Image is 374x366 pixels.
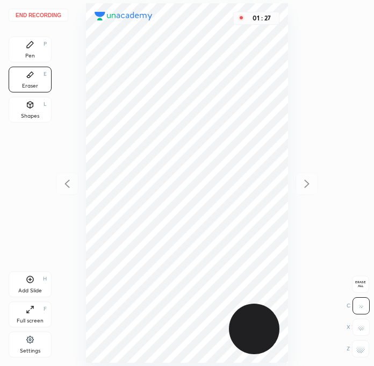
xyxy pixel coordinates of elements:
div: E [44,71,47,77]
div: F [44,306,47,312]
div: P [44,41,47,47]
div: Shapes [21,113,39,119]
div: 01 : 27 [249,15,275,22]
div: Pen [25,53,35,59]
div: X [347,319,370,336]
div: L [44,102,47,107]
div: Full screen [17,318,44,324]
div: H [43,276,47,282]
button: End recording [9,9,68,21]
div: Add Slide [18,288,42,293]
div: C [347,297,370,314]
div: Eraser [22,83,38,89]
span: Erase all [353,281,369,288]
img: logo.38c385cc.svg [95,12,153,20]
div: Settings [20,348,40,354]
div: Z [347,340,369,357]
